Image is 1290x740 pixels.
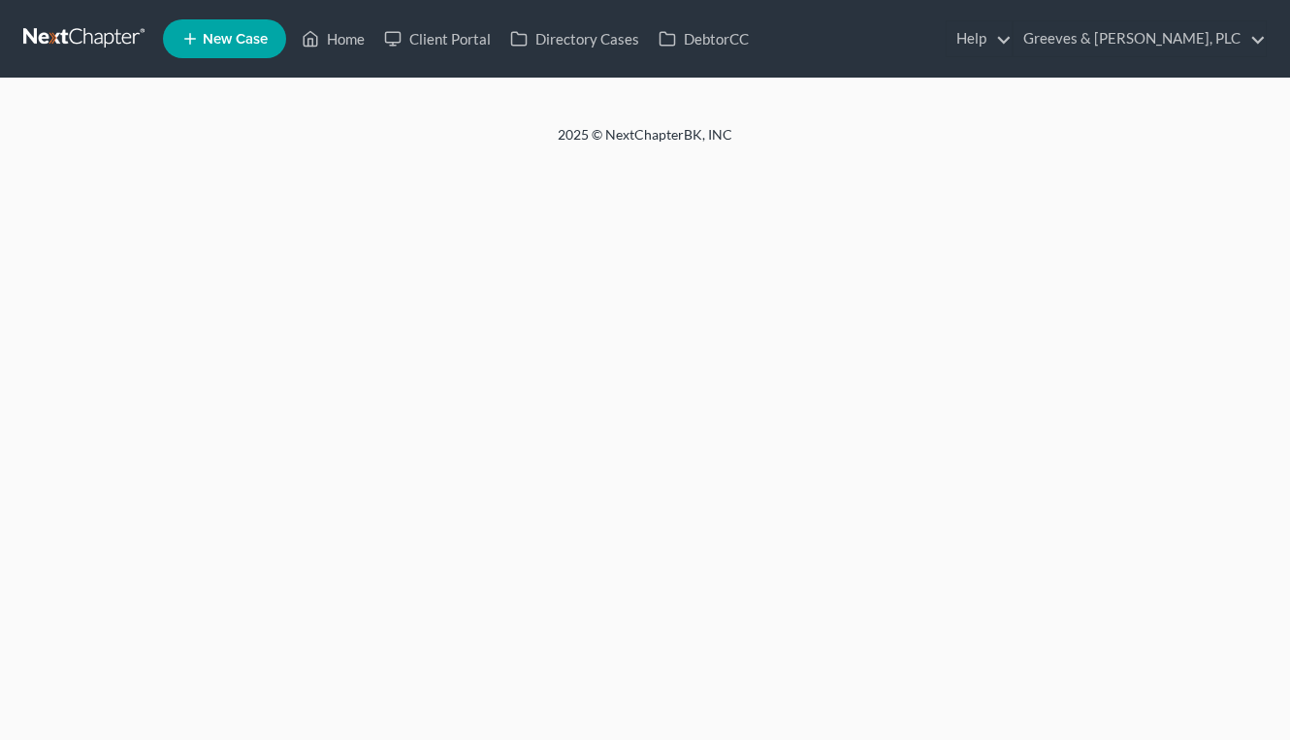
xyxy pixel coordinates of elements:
[292,21,374,56] a: Home
[374,21,500,56] a: Client Portal
[92,125,1198,160] div: 2025 © NextChapterBK, INC
[947,21,1012,56] a: Help
[1014,21,1266,56] a: Greeves & [PERSON_NAME], PLC
[163,19,286,58] new-legal-case-button: New Case
[649,21,758,56] a: DebtorCC
[500,21,649,56] a: Directory Cases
